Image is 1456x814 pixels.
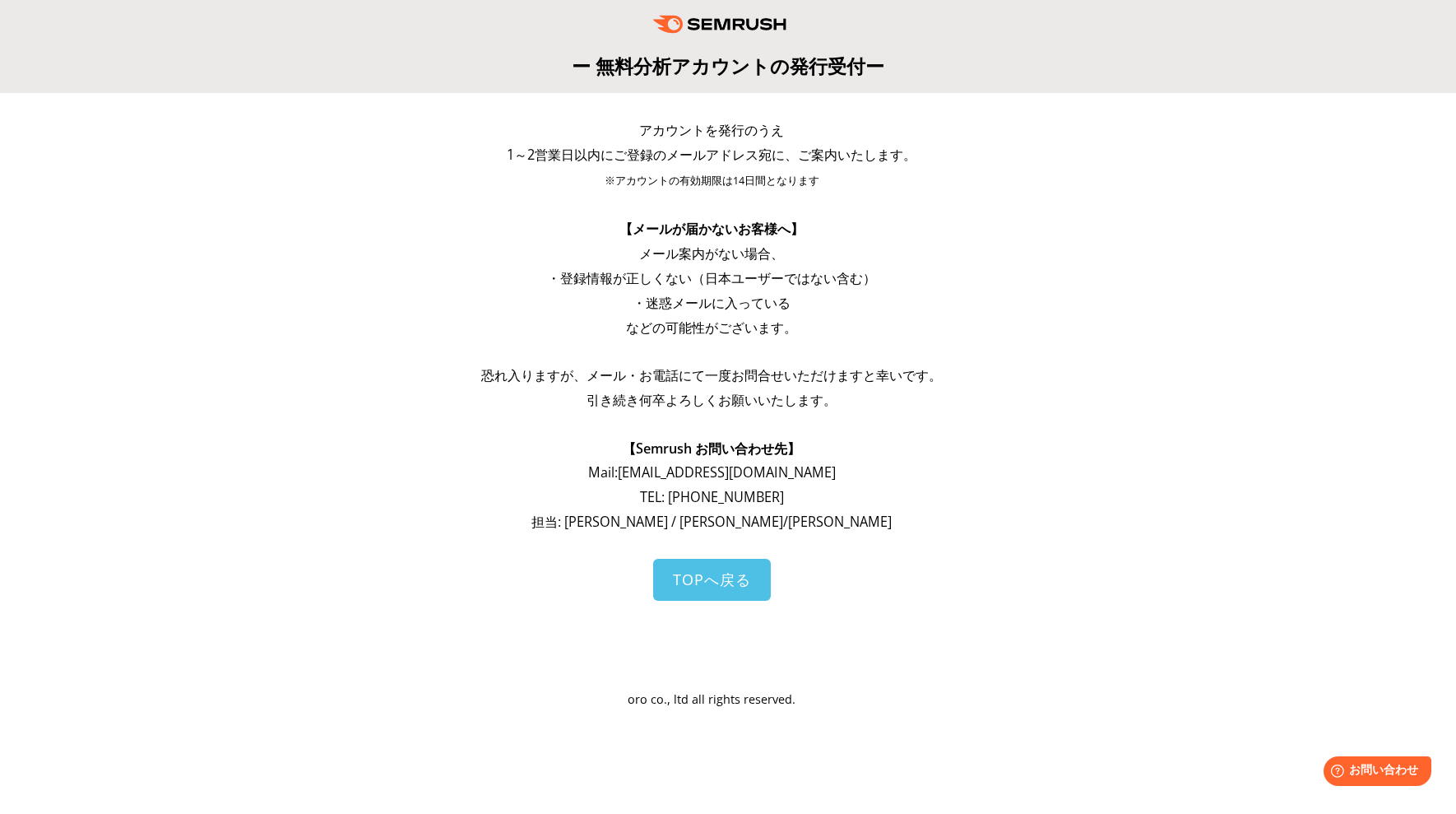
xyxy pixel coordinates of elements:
span: メール案内がない場合、 [639,244,784,263]
span: ・迷惑メールに入っている [633,294,791,312]
span: 【メールが届かないお客様へ】 [619,220,804,238]
span: ー 無料分析アカウントの発行受付ー [572,53,884,79]
span: TOPへ戻る [673,570,751,589]
span: oro co., ltd all rights reserved. [628,691,795,707]
iframe: Help widget launcher [1310,750,1438,796]
span: 【Semrush お問い合わせ先】 [623,440,800,458]
span: 引き続き何卒よろしくお願いいたします。 [587,391,837,409]
span: ・登録情報が正しくない（日本ユーザーではない含む） [547,269,876,287]
span: Mail: [EMAIL_ADDRESS][DOMAIN_NAME] [588,463,836,481]
span: TEL: [PHONE_NUMBER] [640,488,784,506]
span: 恐れ入りますが、メール・お電話にて一度お問合せいただけますと幸いです。 [481,366,942,384]
span: 1～2営業日以内にご登録のメールアドレス宛に、ご案内いたします。 [507,146,916,164]
span: などの可能性がございます。 [626,319,797,337]
span: アカウントを発行のうえ [639,121,784,139]
span: 担当: [PERSON_NAME] / [PERSON_NAME]/[PERSON_NAME] [531,513,892,531]
a: TOPへ戻る [653,559,771,601]
span: ※アカウントの有効期限は14日間となります [605,174,819,188]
